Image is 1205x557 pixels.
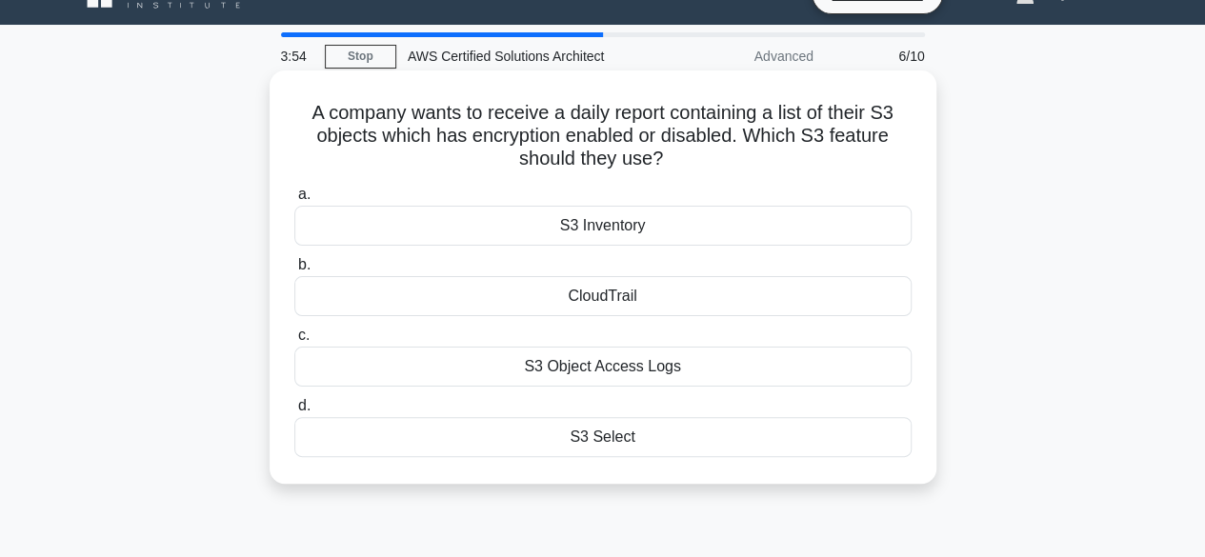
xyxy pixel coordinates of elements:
div: 3:54 [270,37,325,75]
span: b. [298,256,311,272]
div: S3 Inventory [294,206,912,246]
div: S3 Select [294,417,912,457]
span: a. [298,186,311,202]
span: c. [298,327,310,343]
div: CloudTrail [294,276,912,316]
div: Advanced [658,37,825,75]
div: AWS Certified Solutions Architect [396,37,658,75]
div: 6/10 [825,37,936,75]
h5: A company wants to receive a daily report containing a list of their S3 objects which has encrypt... [292,101,914,171]
div: S3 Object Access Logs [294,347,912,387]
span: d. [298,397,311,413]
a: Stop [325,45,396,69]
